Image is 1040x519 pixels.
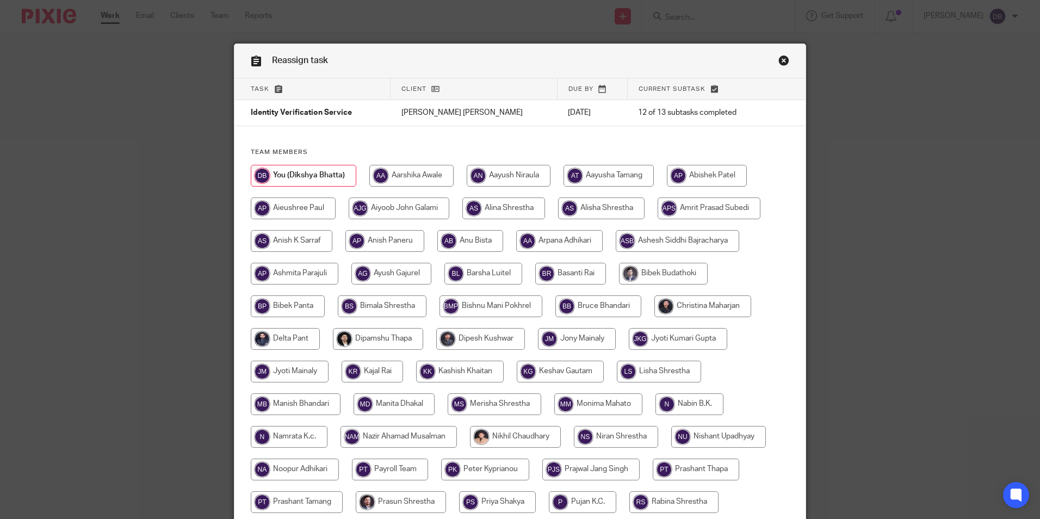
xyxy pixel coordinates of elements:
p: [PERSON_NAME] [PERSON_NAME] [401,107,546,118]
h4: Team members [251,148,789,157]
span: Due by [568,86,593,92]
span: Current subtask [639,86,705,92]
p: [DATE] [568,107,616,118]
span: Reassign task [272,56,328,65]
span: Task [251,86,269,92]
span: Client [401,86,426,92]
span: Identity Verification Service [251,109,352,117]
td: 12 of 13 subtasks completed [627,100,767,126]
a: Close this dialog window [778,55,789,70]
